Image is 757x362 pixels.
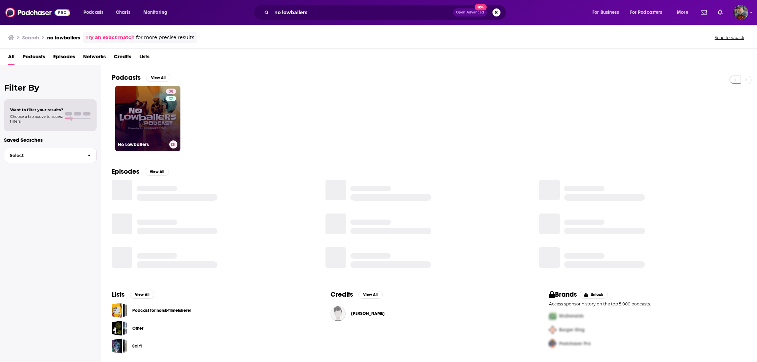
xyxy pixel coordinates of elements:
[132,325,143,332] a: Other
[559,313,584,319] span: McDonalds
[116,8,130,17] span: Charts
[114,51,131,65] a: Credits
[115,86,180,151] a: 38No Lowballers
[698,7,710,18] a: Show notifications dropdown
[132,342,142,350] a: Sci fi
[260,5,513,20] div: Search podcasts, credits, & more...
[4,153,82,158] span: Select
[4,137,97,143] p: Saved Searches
[331,306,346,321] img: Allen Forkner
[112,321,127,336] a: Other
[23,51,45,65] a: Podcasts
[10,107,63,112] span: Want to filter your results?
[139,7,176,18] button: open menu
[166,89,176,94] a: 38
[143,8,167,17] span: Monitoring
[53,51,75,65] a: Episodes
[272,7,453,18] input: Search podcasts, credits, & more...
[672,7,697,18] button: open menu
[733,5,748,20] img: User Profile
[559,341,591,347] span: Podchaser Pro
[713,35,746,40] button: Send feedback
[5,6,70,19] img: Podchaser - Follow, Share and Rate Podcasts
[118,142,167,147] h3: No Lowballers
[588,7,627,18] button: open menu
[546,309,559,323] img: First Pro Logo
[130,291,154,299] button: View All
[146,74,170,82] button: View All
[145,168,169,176] button: View All
[4,83,97,93] h2: Filter By
[139,51,149,65] a: Lists
[136,34,194,41] span: for more precise results
[626,7,672,18] button: open menu
[546,337,559,351] img: Third Pro Logo
[4,148,97,163] button: Select
[83,8,103,17] span: Podcasts
[733,5,748,20] span: Logged in as alforkner
[549,301,746,306] p: Access sponsor history on the top 5,000 podcasts.
[351,311,385,316] a: Allen Forkner
[47,34,80,41] h3: no lowballers
[10,114,63,124] span: Choose a tab above to access filters.
[112,338,127,354] a: Sci fi
[112,167,169,176] a: EpisodesView All
[580,291,608,299] button: Unlock
[546,323,559,337] img: Second Pro Logo
[112,73,170,82] a: PodcastsView All
[475,4,487,10] span: New
[331,290,353,299] h2: Credits
[715,7,725,18] a: Show notifications dropdown
[592,8,619,17] span: For Business
[112,290,154,299] a: ListsView All
[630,8,662,17] span: For Podcasters
[112,73,141,82] h2: Podcasts
[351,311,385,316] span: [PERSON_NAME]
[169,88,173,95] span: 38
[677,8,688,17] span: More
[733,5,748,20] button: Show profile menu
[549,290,577,299] h2: Brands
[111,7,134,18] a: Charts
[85,34,135,41] a: Try an exact match
[456,11,484,14] span: Open Advanced
[453,8,487,17] button: Open AdvancedNew
[112,290,125,299] h2: Lists
[331,303,528,324] button: Allen ForknerAllen Forkner
[331,290,383,299] a: CreditsView All
[559,327,585,333] span: Burger King
[83,51,106,65] a: Networks
[112,167,139,176] h2: Episodes
[79,7,112,18] button: open menu
[132,307,192,314] a: Podcast for norsk-filmelskere!
[8,51,14,65] a: All
[22,34,39,41] h3: Search
[112,303,127,318] a: Podcast for norsk-filmelskere!
[358,291,383,299] button: View All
